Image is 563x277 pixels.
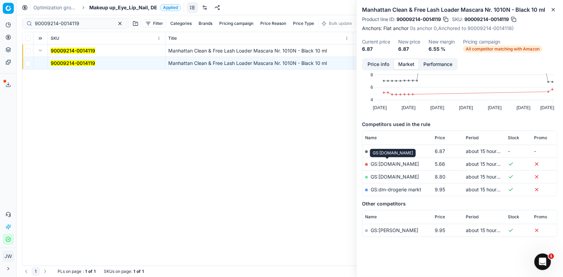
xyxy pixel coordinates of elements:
[22,267,30,276] button: Go to previous page
[362,46,390,52] dd: 6.87
[371,72,373,77] text: 8
[137,269,141,274] strong: of
[142,19,166,28] button: Filter
[371,187,421,192] a: GS:dm-drogerie markt
[429,39,455,44] dt: New margin
[41,267,49,276] button: Go to next page
[435,227,445,233] span: 9.95
[89,4,157,11] span: Makeup up_Eye_Lip_Nail, DE
[362,39,390,44] dt: Current price
[398,46,420,52] dd: 6.87
[534,135,547,141] span: Promo
[258,19,289,28] button: Price Reason
[32,267,40,276] button: 1
[51,60,95,66] mark: 90009214-0014119
[196,19,215,28] button: Brands
[508,214,520,220] span: Stock
[94,269,95,274] strong: 1
[362,6,557,14] h2: Manhattan Clean & Free Lash Loader Mascara Nr. 1010N - Black 10 ml
[51,48,95,54] mark: 90009214-0014119
[168,60,327,66] span: Manhattan Clean & Free Lash Loader Mascara Nr. 1010N - Black 10 ml
[466,135,479,141] span: Period
[88,269,92,274] strong: of
[33,4,181,11] nav: breadcrumb
[452,17,463,22] span: SKU :
[51,47,95,54] button: 90009214-0014119
[142,269,144,274] strong: 1
[466,214,479,220] span: Period
[33,4,78,11] a: Optimization groups
[508,135,520,141] span: Stock
[459,105,473,110] text: [DATE]
[549,254,554,259] span: 1
[168,19,194,28] button: Categories
[466,161,509,167] span: about 15 hours ago
[435,148,445,154] span: 6.87
[463,39,542,44] dt: Pricing campaign
[168,48,327,54] span: Manhattan Clean & Free Lash Loader Mascara Nr. 1010N - Black 10 ml
[290,19,317,28] button: Price Type
[365,214,377,220] span: Name
[371,161,419,167] a: GS:[DOMAIN_NAME]
[3,251,13,261] span: JW
[402,105,415,110] text: [DATE]
[531,145,557,157] td: -
[36,46,44,55] button: Expand
[104,269,132,274] span: SKUs on page :
[362,200,557,207] h5: Other competitors
[541,105,554,110] text: [DATE]
[58,269,95,274] div: :
[435,161,445,167] span: 5.66
[466,148,509,154] span: about 15 hours ago
[370,149,416,157] div: GS:[DOMAIN_NAME]
[362,25,382,32] span: Anchors :
[431,105,444,110] text: [DATE]
[373,105,387,110] text: [DATE]
[464,16,509,23] span: 90009214-0014119
[3,251,14,262] button: JW
[434,25,437,31] a: 0
[51,60,95,67] button: 90009214-0014119
[318,19,355,28] button: Bulk update
[435,174,445,180] span: 8.80
[466,187,509,192] span: about 15 hours ago
[371,148,391,154] span: My price
[466,174,509,180] span: about 15 hours ago
[435,214,445,220] span: Price
[396,16,441,23] span: 90009214-0014119
[22,267,49,276] nav: pagination
[363,59,394,69] button: Price info
[58,269,81,274] span: PLs on page
[362,17,395,22] span: Product line ID :
[85,269,87,274] strong: 1
[371,174,419,180] a: GS:[DOMAIN_NAME]
[410,25,514,31] span: ( Is anchor , Anchored to )
[429,46,455,52] dd: 6.55 %
[217,19,256,28] button: Pricing campaign
[371,85,373,90] text: 6
[383,25,557,32] div: Flat anchor
[160,4,181,11] span: Applied
[419,59,457,69] button: Performance
[488,105,502,110] text: [DATE]
[463,46,542,52] span: All competitor matching with Amazon
[89,4,181,11] span: Makeup up_Eye_Lip_Nail, DEApplied
[35,20,110,27] input: Search by SKU or title
[534,254,551,270] iframe: Intercom live chat
[398,39,420,44] dt: New price
[468,25,512,31] a: 90009214-0014118
[133,269,135,274] strong: 1
[36,34,44,42] button: Expand all
[365,135,377,141] span: Name
[517,105,531,110] text: [DATE]
[466,227,509,233] span: about 15 hours ago
[371,227,418,233] a: GS:[PERSON_NAME]
[435,135,445,141] span: Price
[394,59,419,69] button: Market
[505,145,531,157] td: -
[371,97,373,102] text: 4
[362,121,557,128] h5: Competitors used in the rule
[51,36,59,41] span: SKU
[435,187,445,192] span: 9.95
[168,36,177,41] span: Title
